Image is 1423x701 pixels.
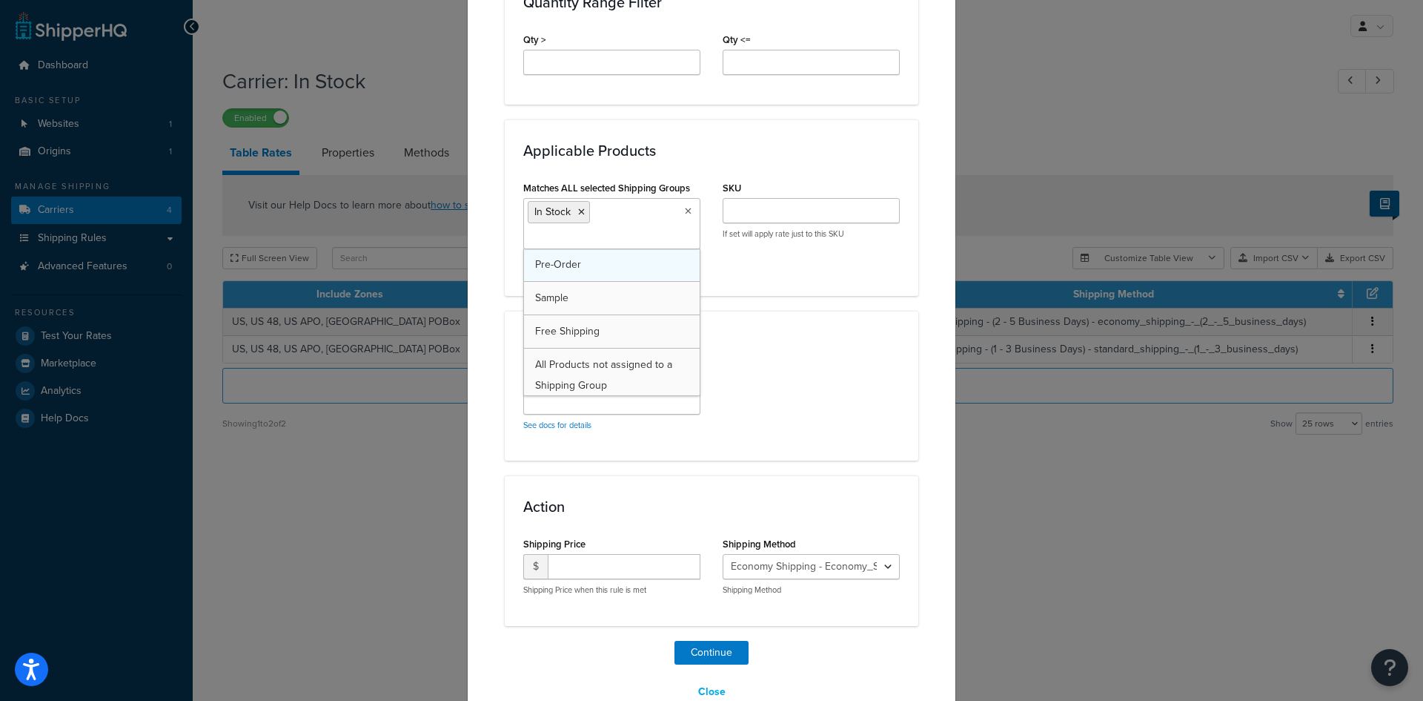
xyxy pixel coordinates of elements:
[523,498,900,515] h3: Action
[723,539,796,550] label: Shipping Method
[524,315,700,348] a: Free Shipping
[523,539,586,550] label: Shipping Price
[523,142,900,159] h3: Applicable Products
[524,282,700,315] a: Sample
[535,323,600,339] span: Free Shipping
[535,357,672,393] span: All Products not assigned to a Shipping Group
[674,641,749,665] button: Continue
[523,585,700,596] p: Shipping Price when this rule is met
[523,334,900,350] h3: Advanced Criteria
[523,182,690,194] label: Matches ALL selected Shipping Groups
[535,290,568,306] span: Sample
[723,182,741,194] label: SKU
[524,249,700,281] a: Pre-Order
[524,349,700,402] a: All Products not assigned to a Shipping Group
[523,34,546,45] label: Qty >
[723,228,900,240] p: If set will apply rate just to this SKU
[534,204,571,220] span: In Stock
[723,34,751,45] label: Qty <=
[523,554,548,579] span: $
[523,419,591,431] a: See docs for details
[535,257,581,272] span: Pre-Order
[723,585,900,596] p: Shipping Method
